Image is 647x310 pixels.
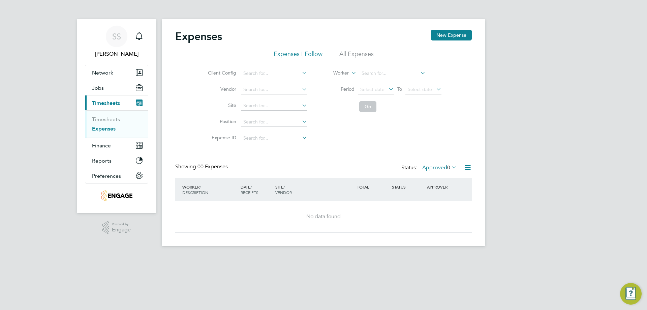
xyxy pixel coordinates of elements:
span: Preferences [92,173,121,179]
label: Position [206,118,236,124]
span: 0 [447,164,450,171]
a: SS[PERSON_NAME] [85,26,148,58]
div: No data found [182,213,465,220]
a: Timesheets [92,116,120,122]
div: APPROVER [425,181,460,193]
li: Expenses I Follow [274,50,322,62]
label: Expense ID [206,135,236,141]
label: Worker [318,70,349,77]
span: SS [112,32,121,41]
div: Showing [175,163,229,170]
label: Period [324,86,355,92]
span: Jobs [92,85,104,91]
span: RECEIPTS [241,190,258,195]
div: TOTAL [355,181,390,193]
button: Reports [85,153,148,168]
button: Go [359,101,376,112]
h2: Expenses [175,30,222,43]
button: Engage Resource Center [620,283,642,305]
span: Powered by [112,221,131,227]
div: WORKER [181,181,239,198]
span: Engage [112,227,131,233]
span: To [395,85,404,93]
button: Network [85,65,148,80]
button: Timesheets [85,95,148,110]
div: SITE [274,181,355,198]
label: Site [206,102,236,108]
span: Saranija Sivapalan [85,50,148,58]
input: Search for... [241,85,307,94]
input: Search for... [241,134,307,143]
input: Search for... [241,69,307,78]
div: Timesheets [85,110,148,138]
input: Search for... [241,117,307,127]
span: Select date [408,86,432,92]
span: DESCRIPTION [182,190,208,195]
button: Preferences [85,168,148,183]
input: Search for... [241,101,307,111]
button: New Expense [431,30,472,40]
label: Vendor [206,86,236,92]
li: All Expenses [339,50,374,62]
input: Search for... [359,69,426,78]
img: carmichael-logo-retina.png [101,190,132,201]
label: Client Config [206,70,236,76]
span: Finance [92,142,111,149]
span: Network [92,69,113,76]
a: Expenses [92,125,116,132]
span: / [250,184,252,190]
label: Approved [422,164,457,171]
div: Status: [401,163,458,173]
span: VENDOR [275,190,292,195]
span: Reports [92,158,112,164]
a: Go to home page [85,190,148,201]
span: 00 Expenses [197,163,228,170]
span: Select date [360,86,384,92]
a: Powered byEngage [102,221,131,234]
button: Jobs [85,80,148,95]
nav: Main navigation [77,19,156,213]
span: Timesheets [92,100,120,106]
span: / [283,184,285,190]
button: Finance [85,138,148,153]
div: DATE [239,181,274,198]
span: / [199,184,201,190]
div: STATUS [390,181,425,193]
